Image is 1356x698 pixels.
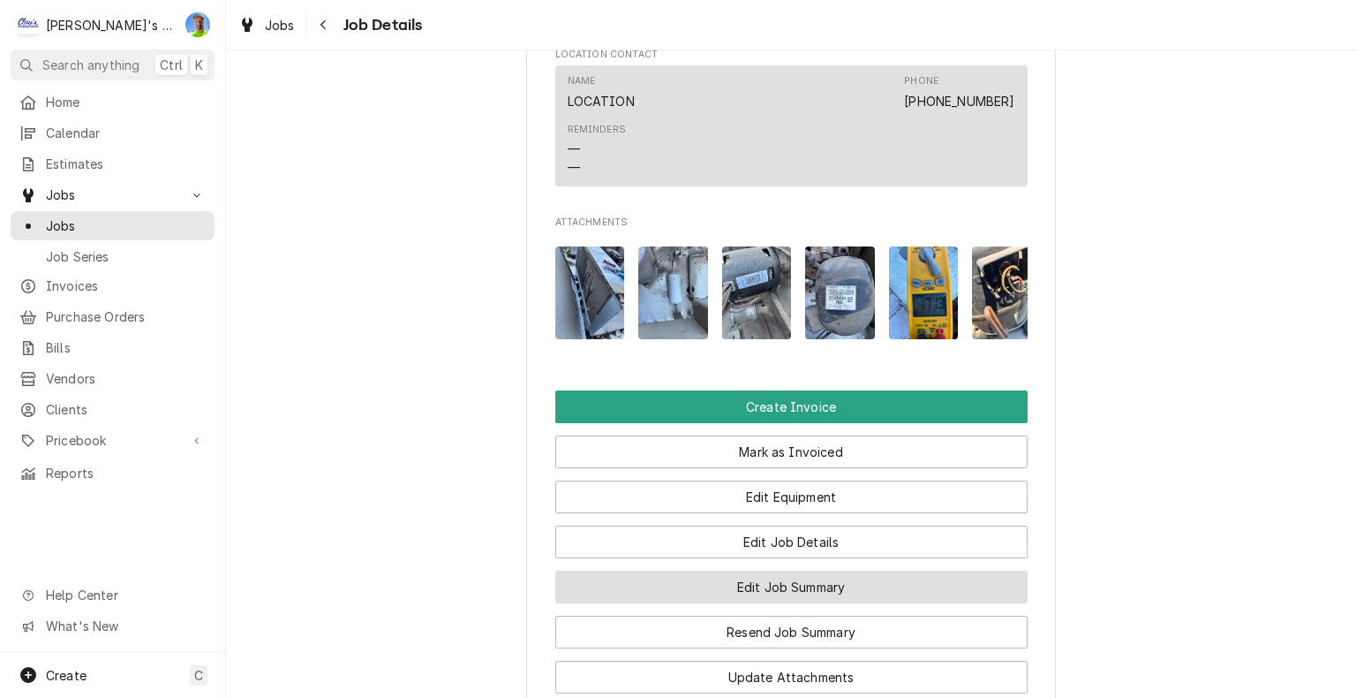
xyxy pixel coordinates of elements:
span: Ctrl [160,56,183,74]
a: Reports [11,459,215,488]
button: Edit Job Summary [555,571,1028,603]
button: Navigate back [310,11,338,39]
span: Create [46,668,87,683]
img: HzY9oc3SAmAWyHu7AAnQ [555,247,625,339]
div: Button Group Row [555,649,1028,694]
span: Job Details [338,13,423,37]
div: Button Group Row [555,558,1028,603]
a: Jobs [231,11,302,40]
div: Location Contact [555,48,1028,193]
a: Go to Help Center [11,580,215,610]
span: C [194,666,203,685]
img: 5WlhGkD1QyO8JwUD1hac [972,247,1042,339]
a: Go to What's New [11,611,215,641]
span: Invoices [46,277,206,295]
button: Edit Job Details [555,526,1028,558]
div: Button Group Row [555,468,1028,513]
button: Edit Equipment [555,481,1028,513]
span: Pricebook [46,431,179,450]
div: Greg Austin's Avatar [185,12,210,37]
a: Job Series [11,242,215,271]
a: Bills [11,333,215,362]
a: Go to Pricebook [11,426,215,455]
div: Button Group Row [555,513,1028,558]
span: Estimates [46,155,206,173]
span: Jobs [46,216,206,235]
div: Name [568,74,596,88]
span: Jobs [46,186,179,204]
div: Reminders [568,123,626,177]
img: PxcnN8FZQUagnCGeM5Wa [889,247,959,339]
button: Mark as Invoiced [555,436,1028,468]
span: Purchase Orders [46,307,206,326]
button: Resend Job Summary [555,616,1028,649]
div: [PERSON_NAME]'s Refrigeration [46,16,176,34]
div: LOCATION [568,92,635,110]
a: Purchase Orders [11,302,215,331]
div: GA [185,12,210,37]
div: C [16,12,41,37]
a: Invoices [11,271,215,300]
span: Home [46,93,206,111]
a: Jobs [11,211,215,240]
a: [PHONE_NUMBER] [904,94,1014,109]
a: Go to Jobs [11,180,215,209]
span: Reports [46,464,206,482]
div: Name [568,74,635,110]
div: Button Group Row [555,391,1028,423]
span: Jobs [265,16,295,34]
span: Location Contact [555,48,1028,62]
div: Location Contact List [555,65,1028,194]
span: K [195,56,203,74]
span: Clients [46,400,206,419]
span: Bills [46,338,206,357]
div: Reminders [568,123,626,137]
div: Attachments [555,216,1028,353]
div: Phone [904,74,1014,110]
a: Clients [11,395,215,424]
a: Vendors [11,364,215,393]
button: Create Invoice [555,391,1028,423]
span: Attachments [555,232,1028,353]
div: — [568,158,580,177]
div: Button Group Row [555,423,1028,468]
div: Contact [555,65,1028,186]
span: What's New [46,617,204,635]
span: Calendar [46,124,206,142]
div: Clay's Refrigeration's Avatar [16,12,41,37]
span: Attachments [555,216,1028,230]
div: — [568,140,580,158]
img: uiXilym3Rn2K4WlMHFAt [805,247,875,339]
a: Estimates [11,149,215,178]
button: Search anythingCtrlK [11,49,215,80]
span: Search anything [42,56,139,74]
div: Phone [904,74,938,88]
span: Vendors [46,369,206,388]
img: zji9mu5PSUWZvk90zy7B [722,247,792,339]
img: 3t9dZu6ISPiY9UD0G2CF [638,247,708,339]
div: Button Group Row [555,603,1028,649]
a: Home [11,87,215,117]
button: Update Attachments [555,661,1028,694]
a: Calendar [11,118,215,148]
span: Help Center [46,586,204,604]
span: Job Series [46,247,206,266]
